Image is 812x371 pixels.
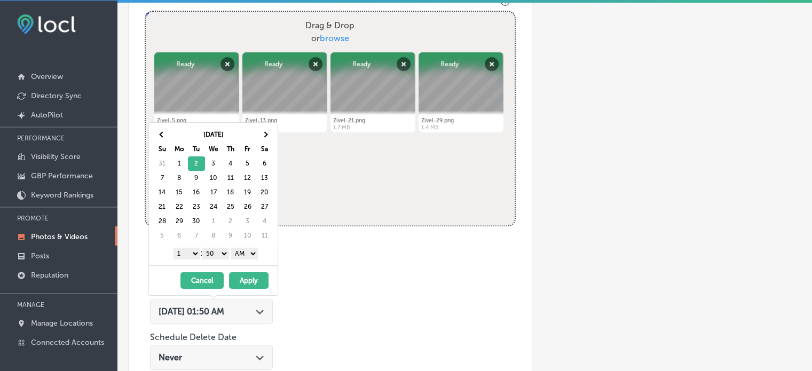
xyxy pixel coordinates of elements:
p: Photos & Videos [31,232,88,241]
td: 3 [205,156,222,171]
td: 5 [154,228,171,243]
td: 15 [171,185,188,200]
img: fda3e92497d09a02dc62c9cd864e3231.png [17,14,76,34]
p: Reputation [31,271,68,280]
td: 2 [222,214,239,228]
p: Directory Sync [31,91,82,100]
th: Tu [188,142,205,156]
label: Schedule Delete Date [150,332,236,342]
p: Keyword Rankings [31,191,93,200]
td: 11 [222,171,239,185]
td: 6 [256,156,273,171]
td: 3 [239,214,256,228]
p: Posts [31,251,49,261]
td: 27 [256,200,273,214]
td: 18 [222,185,239,200]
th: Fr [239,142,256,156]
td: 11 [256,228,273,243]
td: 10 [205,171,222,185]
td: 8 [171,171,188,185]
td: 29 [171,214,188,228]
th: Th [222,142,239,156]
td: 9 [188,171,205,185]
span: browse [320,33,349,43]
td: 7 [154,171,171,185]
td: 16 [188,185,205,200]
th: Su [154,142,171,156]
td: 20 [256,185,273,200]
td: 9 [222,228,239,243]
td: 4 [222,156,239,171]
td: 13 [256,171,273,185]
td: 7 [188,228,205,243]
td: 4 [256,214,273,228]
p: GBP Performance [31,171,93,180]
th: Mo [171,142,188,156]
button: Apply [229,272,269,289]
td: 21 [154,200,171,214]
td: 10 [239,228,256,243]
p: Overview [31,72,63,81]
th: Sa [256,142,273,156]
td: 17 [205,185,222,200]
td: 1 [205,214,222,228]
td: 6 [171,228,188,243]
th: We [205,142,222,156]
td: 22 [171,200,188,214]
td: 2 [188,156,205,171]
td: 30 [188,214,205,228]
td: 14 [154,185,171,200]
td: 25 [222,200,239,214]
button: Cancel [180,272,224,289]
td: 24 [205,200,222,214]
td: 5 [239,156,256,171]
td: 19 [239,185,256,200]
td: 8 [205,228,222,243]
p: Connected Accounts [31,338,104,347]
p: AutoPilot [31,110,63,120]
td: 1 [171,156,188,171]
td: 12 [239,171,256,185]
p: Visibility Score [31,152,81,161]
td: 28 [154,214,171,228]
td: 23 [188,200,205,214]
span: Never [159,352,182,362]
label: Drag & Drop or [301,15,359,49]
p: Manage Locations [31,319,93,328]
div: : [153,245,278,261]
th: [DATE] [171,128,256,142]
td: 31 [154,156,171,171]
td: 26 [239,200,256,214]
span: [DATE] 01:50 AM [159,306,224,317]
